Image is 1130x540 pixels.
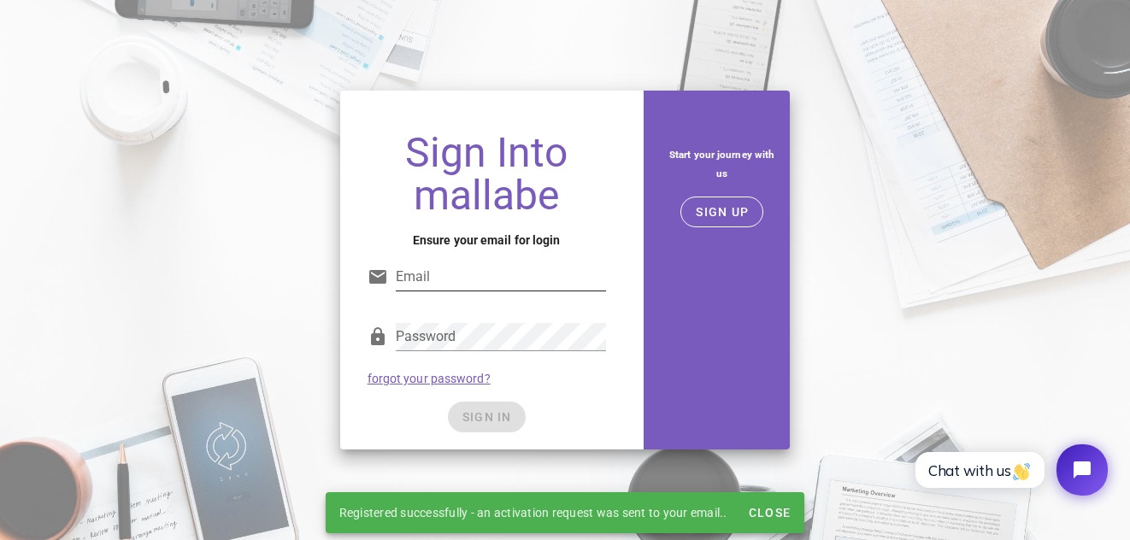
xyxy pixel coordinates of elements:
[326,492,741,533] div: Registered successfully - an activation request was sent to your email..
[897,430,1122,510] iframe: Tidio Chat
[680,197,763,227] button: SIGN UP
[695,205,749,219] span: SIGN UP
[368,372,491,385] a: forgot your password?
[748,506,791,519] span: Close
[741,497,797,528] button: Close
[668,145,777,183] h5: Start your journey with us
[368,132,606,217] h1: Sign Into mallabe
[368,231,606,249] h4: Ensure your email for login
